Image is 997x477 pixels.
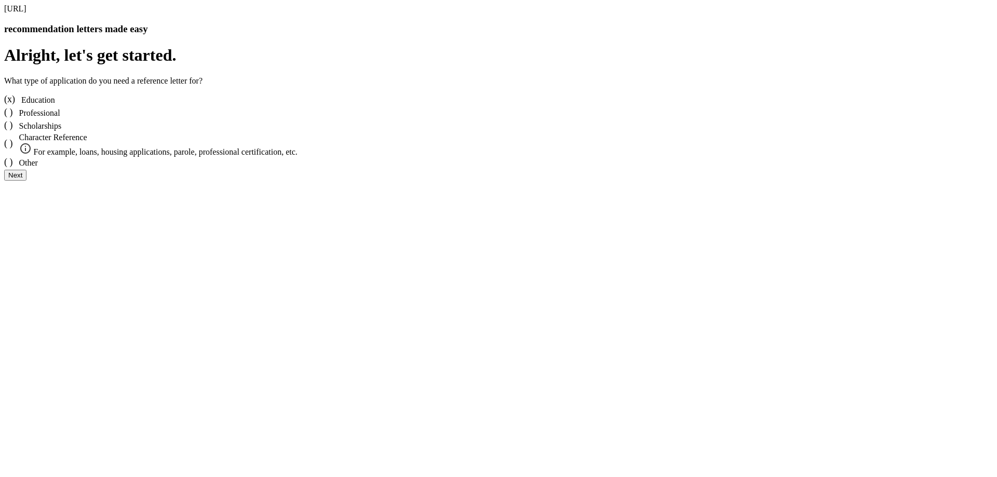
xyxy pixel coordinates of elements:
[21,96,55,104] label: Education
[4,157,13,170] div: ( )
[4,76,993,86] p: What type of application do you need a reference letter for?
[19,121,62,130] label: Scholarships
[4,170,26,181] button: Next
[34,147,298,156] span: For example, loans, housing applications, parole, professional certification, etc.
[19,158,38,167] label: Other
[4,120,13,133] div: ( )
[19,108,60,117] label: Professional
[4,46,993,65] h1: Alright, let's get started.
[4,138,13,151] div: ( )
[4,4,26,13] span: [URL]
[19,133,87,142] label: For example, loans, housing applications, parole, professional certification, etc.
[4,23,993,35] h3: recommendation letters made easy
[4,107,13,120] div: ( )
[4,94,15,107] div: ( x )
